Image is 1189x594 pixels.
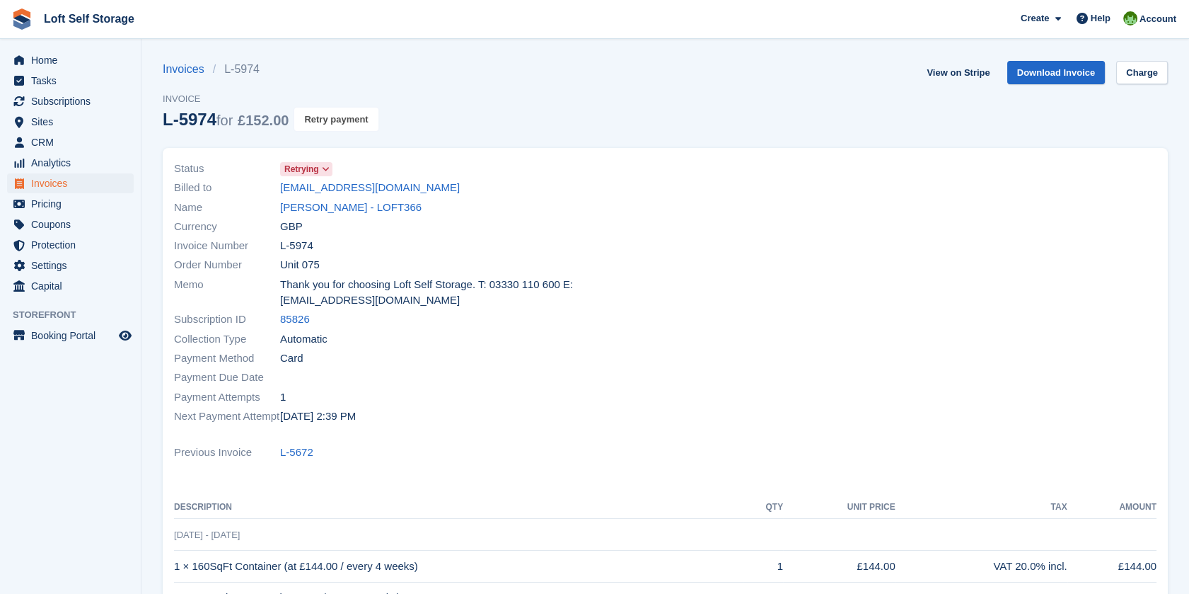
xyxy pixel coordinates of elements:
td: £144.00 [1067,551,1156,583]
span: Next Payment Attempt [174,409,280,425]
span: Invoice Number [174,238,280,254]
span: [DATE] - [DATE] [174,530,240,540]
span: L-5974 [280,238,313,254]
span: Create [1021,11,1049,25]
span: Sites [31,112,116,132]
th: Unit Price [783,496,895,519]
a: Loft Self Storage [38,7,140,30]
a: menu [7,326,134,345]
span: for [216,113,233,128]
span: Home [31,50,116,70]
span: £152.00 [238,113,289,128]
button: Retry payment [294,108,378,131]
span: Settings [31,256,116,275]
th: Amount [1067,496,1156,519]
div: L-5974 [163,110,289,129]
a: [PERSON_NAME] - LOFT366 [280,200,422,216]
span: Currency [174,219,280,235]
span: Order Number [174,257,280,273]
span: Help [1091,11,1110,25]
span: Payment Attempts [174,389,280,406]
a: Retrying [280,161,332,177]
span: Payment Due Date [174,370,280,386]
span: Booking Portal [31,326,116,345]
span: Storefront [13,308,141,322]
a: menu [7,276,134,296]
span: Tasks [31,71,116,91]
span: Memo [174,277,280,309]
span: Subscription ID [174,312,280,328]
a: menu [7,132,134,152]
a: Charge [1116,61,1168,84]
span: Protection [31,235,116,255]
span: Name [174,200,280,216]
span: Billed to [174,180,280,196]
a: menu [7,235,134,255]
span: Automatic [280,331,327,348]
a: menu [7,91,134,111]
span: Capital [31,276,116,296]
span: Subscriptions [31,91,116,111]
span: Invoice [163,92,378,106]
a: Preview store [117,327,134,344]
span: CRM [31,132,116,152]
a: menu [7,215,134,234]
span: GBP [280,219,303,235]
span: Card [280,350,303,367]
span: Coupons [31,215,116,234]
span: Collection Type [174,331,280,348]
a: L-5672 [280,445,313,461]
a: menu [7,71,134,91]
a: [EMAIL_ADDRESS][DOMAIN_NAME] [280,180,460,196]
span: Payment Method [174,350,280,367]
a: menu [7,256,134,275]
span: Retrying [284,163,319,176]
th: Tax [895,496,1067,519]
span: Pricing [31,194,116,214]
span: Thank you for choosing Loft Self Storage. T: 03330 110 600 E: [EMAIL_ADDRESS][DOMAIN_NAME] [280,277,657,309]
a: menu [7,194,134,214]
span: Unit 075 [280,257,320,273]
span: 1 [280,389,286,406]
div: VAT 20.0% incl. [895,559,1067,575]
a: menu [7,153,134,173]
td: £144.00 [783,551,895,583]
th: Description [174,496,743,519]
th: QTY [743,496,784,519]
a: menu [7,50,134,70]
td: 1 [743,551,784,583]
a: View on Stripe [921,61,995,84]
img: James Johnson [1123,11,1137,25]
time: 2025-09-08 13:39:14 UTC [280,409,356,425]
span: Status [174,161,280,177]
a: menu [7,112,134,132]
a: menu [7,173,134,193]
nav: breadcrumbs [163,61,378,78]
img: stora-icon-8386f47178a22dfd0bd8f6a31ec36ba5ce8667c1dd55bd0f319d3a0aa187defe.svg [11,8,33,30]
td: 1 × 160SqFt Container (at £144.00 / every 4 weeks) [174,551,743,583]
a: Download Invoice [1007,61,1106,84]
a: 85826 [280,312,310,328]
a: Invoices [163,61,213,78]
span: Invoices [31,173,116,193]
span: Analytics [31,153,116,173]
span: Account [1139,12,1176,26]
span: Previous Invoice [174,445,280,461]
